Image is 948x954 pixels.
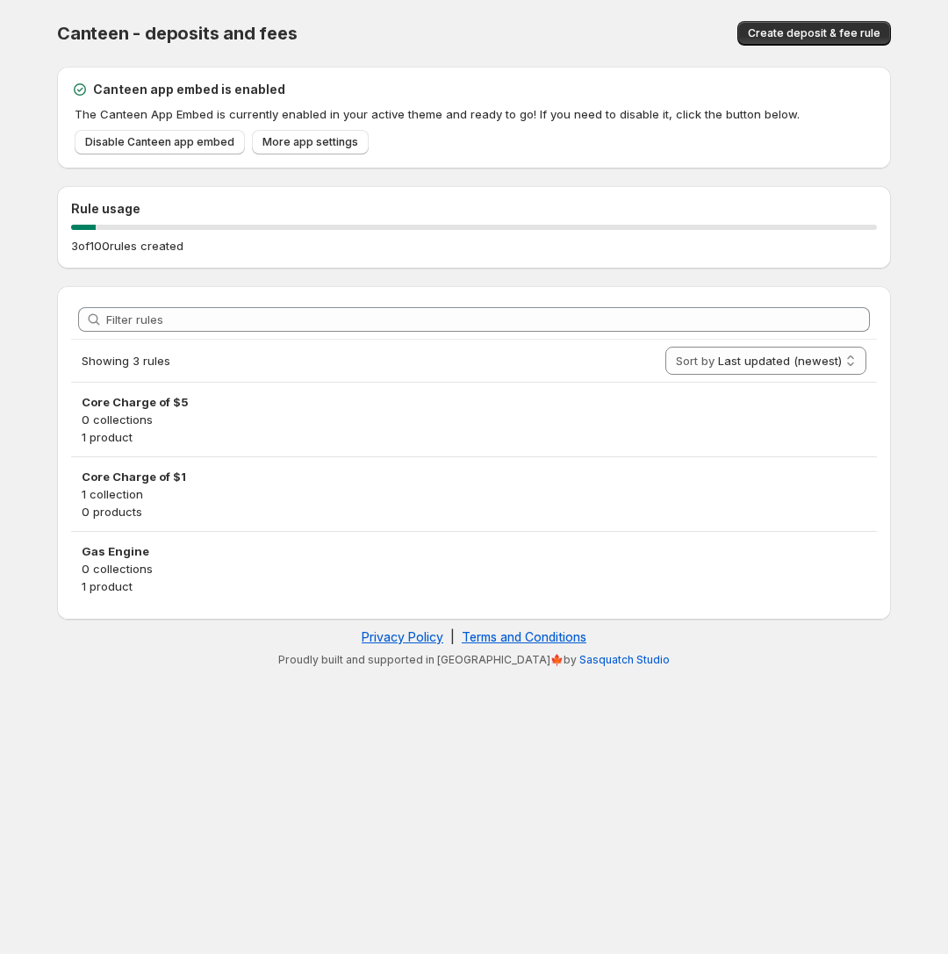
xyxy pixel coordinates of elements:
p: 0 collections [82,411,866,428]
span: Canteen - deposits and fees [57,23,298,44]
a: Sasquatch Studio [579,653,670,666]
span: | [450,629,455,644]
p: The Canteen App Embed is currently enabled in your active theme and ready to go! If you need to d... [75,105,877,123]
a: Terms and Conditions [462,629,586,644]
span: Showing 3 rules [82,354,170,368]
h2: Rule usage [71,200,877,218]
p: Proudly built and supported in [GEOGRAPHIC_DATA]🍁by [66,653,882,667]
p: 0 products [82,503,866,520]
p: 3 of 100 rules created [71,237,183,255]
p: 1 collection [82,485,866,503]
h3: Core Charge of $1 [82,468,866,485]
span: Create deposit & fee rule [748,26,880,40]
h3: Gas Engine [82,542,866,560]
p: 0 collections [82,560,866,577]
a: Privacy Policy [362,629,443,644]
button: Create deposit & fee rule [737,21,891,46]
span: Disable Canteen app embed [85,135,234,149]
a: Disable Canteen app embed [75,130,245,154]
p: 1 product [82,428,866,446]
h2: Canteen app embed is enabled [93,81,285,98]
h3: Core Charge of $5 [82,393,866,411]
input: Filter rules [106,307,870,332]
a: More app settings [252,130,369,154]
p: 1 product [82,577,866,595]
span: More app settings [262,135,358,149]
